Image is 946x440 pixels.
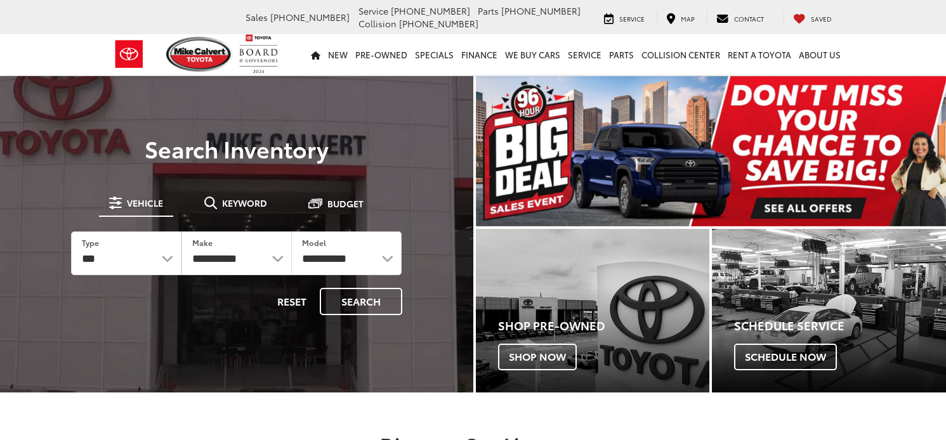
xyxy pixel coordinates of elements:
span: Service [358,4,388,17]
span: Schedule Now [734,344,837,370]
label: Type [82,237,99,248]
a: Service [564,34,605,75]
a: New [324,34,351,75]
span: Sales [246,11,268,23]
label: Make [192,237,213,248]
span: Map [681,14,695,23]
span: Budget [327,199,364,208]
a: Shop Pre-Owned Shop Now [476,229,710,392]
a: Service [595,11,654,24]
a: WE BUY CARS [501,34,564,75]
a: Specials [411,34,457,75]
img: Toyota [105,34,153,75]
span: Shop Now [498,344,577,370]
span: Parts [478,4,499,17]
h4: Shop Pre-Owned [498,320,710,332]
div: Toyota [712,229,946,392]
span: [PHONE_NUMBER] [270,11,350,23]
img: Mike Calvert Toyota [166,37,233,72]
span: Saved [811,14,832,23]
a: My Saved Vehicles [784,11,841,24]
span: Collision [358,17,397,30]
a: About Us [795,34,844,75]
button: Reset [266,288,317,315]
a: Rent a Toyota [724,34,795,75]
span: Keyword [222,198,267,207]
label: Model [302,237,326,248]
a: Home [307,34,324,75]
a: Map [657,11,704,24]
a: Contact [707,11,773,24]
a: Collision Center [638,34,724,75]
span: Vehicle [127,198,163,207]
span: [PHONE_NUMBER] [399,17,478,30]
div: Toyota [476,229,710,392]
a: Parts [605,34,638,75]
span: Service [619,14,645,23]
span: [PHONE_NUMBER] [391,4,470,17]
h3: Search Inventory [53,136,420,161]
a: Schedule Service Schedule Now [712,229,946,392]
button: Search [320,288,402,315]
h4: Schedule Service [734,320,946,332]
a: Finance [457,34,501,75]
a: Pre-Owned [351,34,411,75]
span: Contact [734,14,764,23]
span: [PHONE_NUMBER] [501,4,581,17]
